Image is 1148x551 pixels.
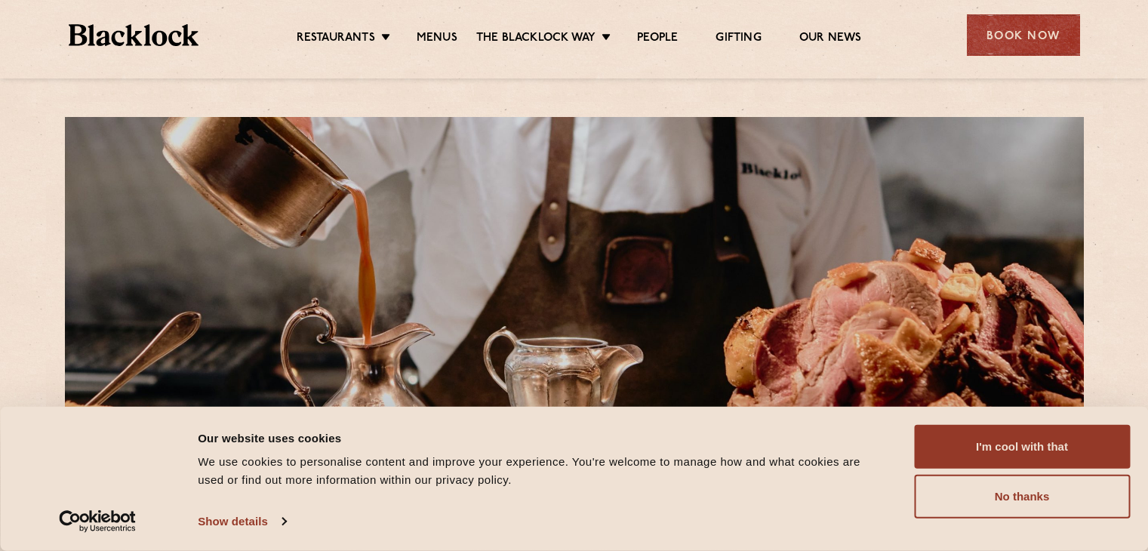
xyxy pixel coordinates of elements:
[198,510,285,533] a: Show details
[914,425,1130,469] button: I'm cool with that
[69,24,199,46] img: BL_Textured_Logo-footer-cropped.svg
[967,14,1080,56] div: Book Now
[32,510,164,533] a: Usercentrics Cookiebot - opens in a new window
[637,31,678,48] a: People
[297,31,375,48] a: Restaurants
[716,31,761,48] a: Gifting
[198,453,880,489] div: We use cookies to personalise content and improve your experience. You're welcome to manage how a...
[799,31,862,48] a: Our News
[417,31,457,48] a: Menus
[198,429,880,447] div: Our website uses cookies
[914,475,1130,519] button: No thanks
[476,31,596,48] a: The Blacklock Way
